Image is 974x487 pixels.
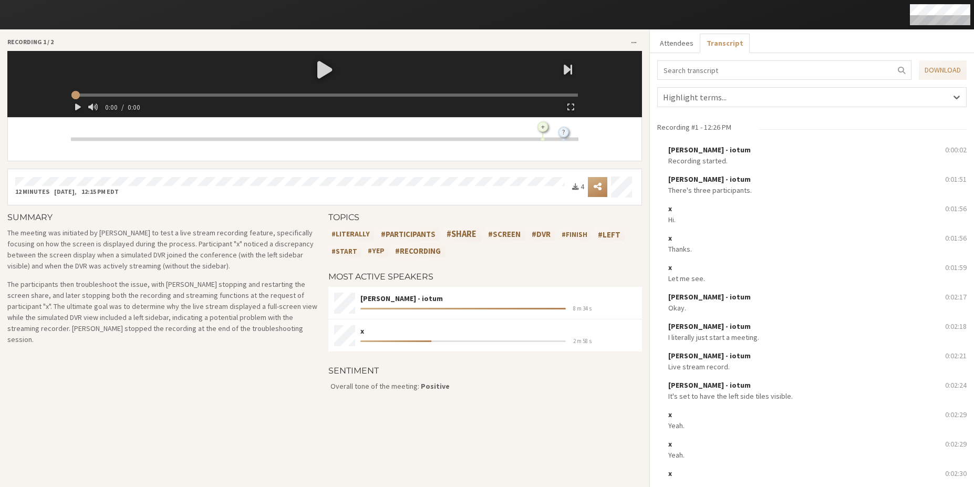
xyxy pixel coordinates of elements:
[668,233,672,243] span: x
[668,215,676,224] span: Hi.
[654,122,759,144] div: Recording #1 - 12:26 PM
[7,213,321,222] h4: Summary
[919,60,967,80] a: Download
[443,227,481,241] div: #share
[360,326,637,337] div: x
[529,228,555,241] div: #dvr
[668,303,686,313] span: Okay.
[945,439,967,450] div: 0:02:29
[668,322,751,331] span: [PERSON_NAME] - iotum
[573,337,637,346] span: m s
[485,228,525,240] div: #screen
[668,391,793,401] span: It's set to have the left side tiles visible.
[101,99,121,116] time: 0:00
[328,229,374,240] div: #literally
[81,187,119,196] div: 12:15 PM EDT
[945,292,967,303] div: 0:02:17
[945,233,967,244] div: 0:01:56
[15,187,49,196] div: 12 minutes
[668,380,751,390] span: [PERSON_NAME] - iotum
[945,203,967,214] div: 0:01:56
[945,468,967,479] div: 0:02:30
[945,380,967,391] div: 0:02:24
[573,337,576,345] span: 2
[360,293,637,304] div: [PERSON_NAME] - iotum
[668,263,672,272] span: x
[573,304,637,313] span: m s
[54,187,77,196] div: [DATE] ,
[668,333,759,342] span: I literally just start a meeting.
[945,350,967,361] div: 0:02:21
[7,227,321,272] p: The meeting was initiated by [PERSON_NAME] to test a live stream recording feature, specifically ...
[654,34,700,53] button: Attendees
[573,305,576,312] span: 8
[668,244,692,254] span: Thanks.
[562,127,565,137] text: ?
[572,181,585,192] div: 4 downloads
[668,362,730,371] span: Live stream record.
[945,409,967,420] div: 0:02:29
[657,60,911,80] input: Search transcript
[583,337,588,345] span: 58
[668,204,672,213] span: x
[668,292,751,302] span: [PERSON_NAME] - iotum
[328,272,642,282] h4: Most active speakers
[945,144,967,156] div: 0:00:02
[121,99,124,116] span: /
[7,279,321,345] p: The participants then troubleshoot the issue, with [PERSON_NAME] stopping and restarting the scre...
[668,274,705,283] span: Let me see.
[541,122,545,131] text: +
[328,366,642,376] h4: Sentiment
[668,439,672,449] span: x
[700,34,749,53] button: Transcript
[945,321,967,332] div: 0:02:18
[668,156,728,165] span: Recording started.
[668,351,751,360] span: [PERSON_NAME] - iotum
[594,228,624,241] div: #left
[392,245,445,257] div: #recording
[668,469,672,478] span: x
[330,381,643,392] p: Overall tone of the meeting:
[945,174,967,185] div: 0:01:51
[421,381,450,391] span: Positive
[668,410,672,419] span: x
[668,185,752,195] span: There's three participants.
[328,213,642,222] h4: Topics
[583,305,588,312] span: 34
[124,99,144,116] time: 0:00
[625,34,642,51] button: Open menu
[558,229,591,240] div: #finish
[668,174,751,184] span: [PERSON_NAME] - iotum
[668,421,685,430] span: Yeah.
[377,228,439,240] div: #participants
[668,450,685,460] span: Yeah.
[4,37,621,47] div: Recording 1 / 2
[945,262,967,273] div: 0:01:59
[328,246,361,257] div: #start
[365,245,388,257] div: #yep
[588,177,607,197] button: Open menu
[668,145,751,154] span: [PERSON_NAME] - iotum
